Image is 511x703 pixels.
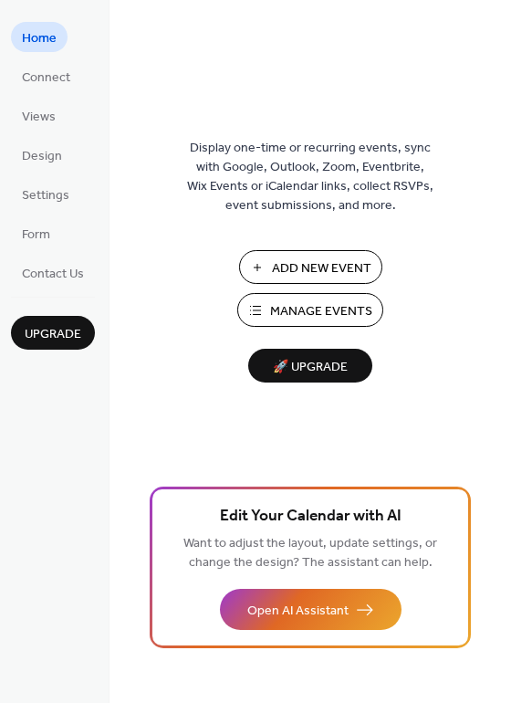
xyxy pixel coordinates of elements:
[25,325,81,344] span: Upgrade
[237,293,383,327] button: Manage Events
[22,108,56,127] span: Views
[11,61,81,91] a: Connect
[11,22,68,52] a: Home
[22,68,70,88] span: Connect
[248,349,372,383] button: 🚀 Upgrade
[187,139,433,215] span: Display one-time or recurring events, sync with Google, Outlook, Zoom, Eventbrite, Wix Events or ...
[220,589,401,630] button: Open AI Assistant
[22,226,50,245] span: Form
[239,250,382,284] button: Add New Event
[247,602,349,621] span: Open AI Assistant
[259,355,361,380] span: 🚀 Upgrade
[22,29,57,48] span: Home
[11,257,95,288] a: Contact Us
[22,186,69,205] span: Settings
[270,302,372,321] span: Manage Events
[11,316,95,350] button: Upgrade
[11,100,67,131] a: Views
[11,218,61,248] a: Form
[183,531,437,575] span: Want to adjust the layout, update settings, or change the design? The assistant can help.
[220,504,401,530] span: Edit Your Calendar with AI
[22,147,62,166] span: Design
[22,265,84,284] span: Contact Us
[272,259,371,278] span: Add New Event
[11,179,80,209] a: Settings
[11,140,73,170] a: Design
